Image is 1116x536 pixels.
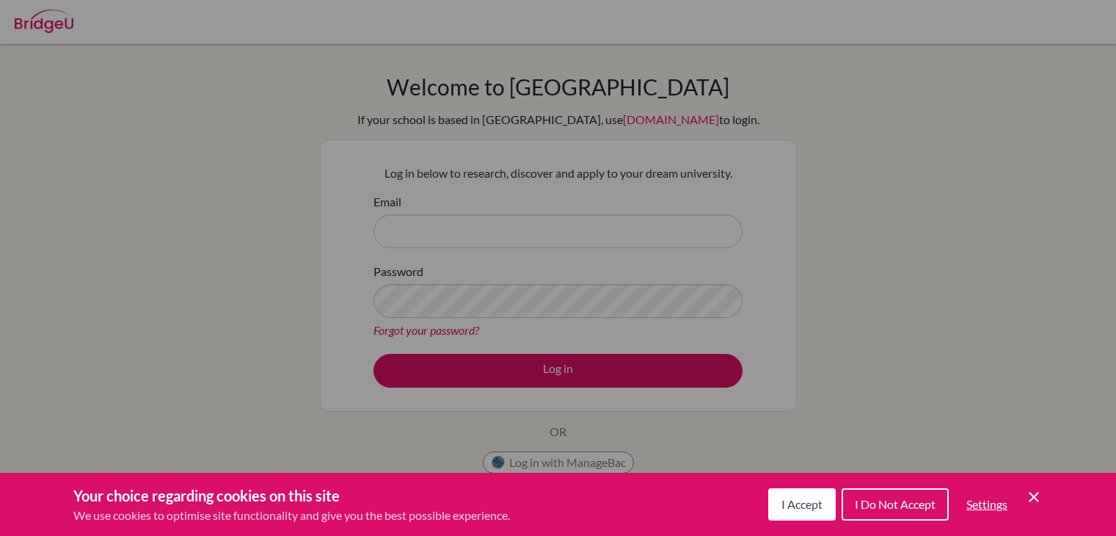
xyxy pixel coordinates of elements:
[855,497,936,511] span: I Do Not Accept
[768,488,836,521] button: I Accept
[73,507,510,524] p: We use cookies to optimise site functionality and give you the best possible experience.
[1025,488,1043,506] button: Save and close
[955,490,1019,519] button: Settings
[73,485,510,507] h3: Your choice regarding cookies on this site
[781,497,823,511] span: I Accept
[842,488,949,521] button: I Do Not Accept
[966,497,1007,511] span: Settings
